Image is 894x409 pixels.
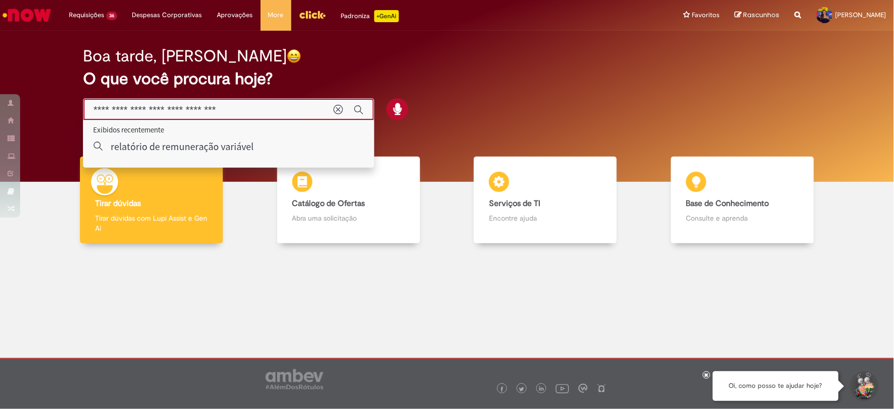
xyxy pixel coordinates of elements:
p: Encontre ajuda [489,213,602,223]
span: More [268,10,284,20]
span: [PERSON_NAME] [836,11,886,19]
a: Rascunhos [735,11,780,20]
img: ServiceNow [1,5,53,25]
b: Tirar dúvidas [95,198,141,209]
div: Oi, como posso te ajudar hoje? [713,371,839,401]
span: Rascunhos [744,10,780,20]
a: Base de Conhecimento Consulte e aprenda [644,157,841,244]
img: happy-face.png [287,49,301,63]
span: Despesas Corporativas [132,10,202,20]
div: Padroniza [341,10,399,22]
h2: Boa tarde, [PERSON_NAME] [83,47,287,65]
b: Catálogo de Ofertas [292,198,365,209]
h2: O que você procura hoje? [83,70,811,88]
img: logo_footer_facebook.png [500,387,505,392]
span: 36 [106,12,117,20]
span: Favoritos [692,10,720,20]
img: logo_footer_twitter.png [519,387,524,392]
p: Tirar dúvidas com Lupi Assist e Gen Ai [95,213,208,233]
button: Iniciar Conversa de Suporte [849,371,879,401]
img: click_logo_yellow_360x200.png [299,7,326,22]
img: logo_footer_youtube.png [556,382,569,395]
a: Tirar dúvidas Tirar dúvidas com Lupi Assist e Gen Ai [53,157,250,244]
a: Catálogo de Ofertas Abra uma solicitação [250,157,447,244]
img: logo_footer_workplace.png [579,384,588,393]
img: logo_footer_naosei.png [597,384,606,393]
b: Base de Conhecimento [686,198,769,209]
p: Consulte e aprenda [686,213,799,223]
img: logo_footer_ambev_rotulo_gray.png [266,369,323,389]
p: Abra uma solicitação [292,213,405,223]
span: Requisições [69,10,104,20]
p: +GenAi [374,10,399,22]
a: Serviços de TI Encontre ajuda [447,157,644,244]
img: logo_footer_linkedin.png [539,386,544,392]
span: Aprovações [217,10,253,20]
b: Serviços de TI [489,198,540,209]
